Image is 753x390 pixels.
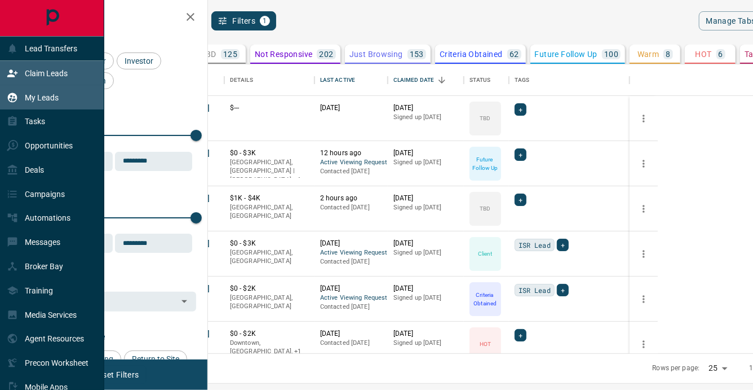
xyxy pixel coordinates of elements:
span: + [519,104,522,115]
span: Active Viewing Request [320,248,382,258]
p: Signed up [DATE] [393,293,458,303]
p: Contacted [DATE] [320,203,382,212]
p: 2 hours ago [320,194,382,203]
p: [DATE] [320,284,382,293]
h2: Filters [36,11,196,25]
p: Contacted [DATE] [320,303,382,312]
button: more [635,291,652,308]
p: Criteria Obtained [440,50,503,58]
span: Active Viewing Request [320,293,382,303]
p: Signed up [DATE] [393,203,458,212]
button: Open [176,293,192,309]
div: Status [469,64,491,96]
div: + [515,194,526,206]
p: Client [478,249,493,258]
p: [DATE] [393,148,458,158]
p: [DATE] [393,103,458,113]
span: ISR Lead [519,284,551,296]
p: $0 - $3K [230,148,309,158]
button: more [635,336,652,353]
p: [DATE] [393,329,458,339]
p: 100 [604,50,618,58]
p: Contacted [DATE] [320,167,382,176]
span: + [561,284,565,296]
p: $0 - $2K [230,284,309,293]
span: Investor [121,56,157,65]
p: Future Follow Up [471,155,500,172]
p: 153 [410,50,424,58]
span: 1 [261,17,269,25]
p: Toronto [230,158,309,185]
span: Active Viewing Request [320,158,382,168]
div: Last Active [320,64,355,96]
button: more [635,155,652,172]
p: $0 - $3K [230,239,309,248]
p: HOT [696,50,712,58]
p: [DATE] [393,194,458,203]
p: Signed up [DATE] [393,113,458,122]
div: Details [224,64,315,96]
div: Investor [117,52,161,69]
span: + [519,149,522,160]
div: + [515,103,526,116]
p: TBD [480,204,490,213]
button: Sort [434,72,450,88]
div: + [557,239,569,251]
p: [GEOGRAPHIC_DATA], [GEOGRAPHIC_DATA] [230,203,309,221]
div: Claimed Date [388,64,464,96]
div: Tags [509,64,630,96]
div: + [557,284,569,296]
div: Return to Site [124,350,187,367]
p: [GEOGRAPHIC_DATA], [GEOGRAPHIC_DATA] [230,248,309,266]
p: [DATE] [393,239,458,248]
div: Tags [515,64,530,96]
p: Signed up [DATE] [393,158,458,167]
p: 125 [223,50,237,58]
button: more [635,110,652,127]
span: + [519,330,522,341]
div: Claimed Date [393,64,435,96]
p: Rows per page: [653,363,700,373]
p: Just Browsing [349,50,403,58]
p: $0 - $2K [230,329,309,339]
div: + [515,148,526,161]
p: 62 [510,50,519,58]
div: Name [145,64,224,96]
p: $1K - $4K [230,194,309,203]
div: Details [230,64,253,96]
p: TBD [201,50,216,58]
p: [DATE] [320,329,382,339]
div: + [515,329,526,341]
p: Future Follow Up [535,50,597,58]
div: 25 [704,360,731,376]
p: [DATE] [320,103,382,113]
p: Contacted [DATE] [320,257,382,266]
span: ISR Lead [519,239,551,251]
button: Filters1 [211,11,276,30]
button: Reset Filters [86,365,146,384]
p: Warm [637,50,659,58]
p: Not Responsive [255,50,313,58]
p: 8 [666,50,670,58]
p: TBD [480,114,490,122]
p: 12 hours ago [320,148,382,158]
div: Status [464,64,509,96]
span: + [561,239,565,251]
p: 202 [319,50,333,58]
p: $--- [230,103,309,113]
div: Last Active [315,64,388,96]
p: [DATE] [393,284,458,293]
p: [DATE] [320,239,382,248]
span: Return to Site [128,354,183,363]
p: 6 [719,50,723,58]
button: more [635,246,652,262]
p: Toronto [230,339,309,356]
span: + [519,194,522,205]
p: Signed up [DATE] [393,339,458,348]
p: [GEOGRAPHIC_DATA], [GEOGRAPHIC_DATA] [230,293,309,311]
p: HOT [480,340,491,348]
button: more [635,200,652,217]
p: Criteria Obtained [471,291,500,308]
p: Contacted [DATE] [320,339,382,348]
p: Signed up [DATE] [393,248,458,257]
